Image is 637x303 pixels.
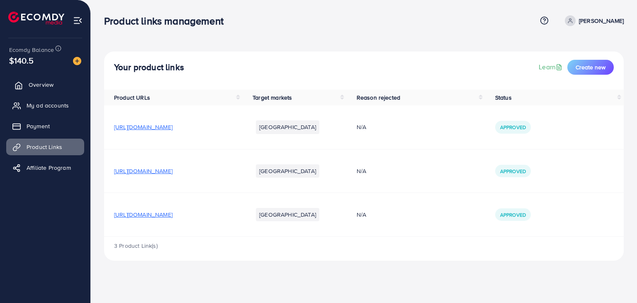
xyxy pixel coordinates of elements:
[114,123,173,131] span: [URL][DOMAIN_NAME]
[27,122,50,130] span: Payment
[9,54,34,66] span: $140.5
[114,167,173,175] span: [URL][DOMAIN_NAME]
[500,168,526,175] span: Approved
[6,97,84,114] a: My ad accounts
[256,208,319,221] li: [GEOGRAPHIC_DATA]
[357,210,366,219] span: N/A
[27,143,62,151] span: Product Links
[500,211,526,218] span: Approved
[73,57,81,65] img: image
[27,101,69,110] span: My ad accounts
[9,46,54,54] span: Ecomdy Balance
[357,93,400,102] span: Reason rejected
[576,63,605,71] span: Create new
[500,124,526,131] span: Approved
[602,266,631,297] iframe: Chat
[73,16,83,25] img: menu
[579,16,624,26] p: [PERSON_NAME]
[253,93,292,102] span: Target markets
[357,123,366,131] span: N/A
[562,15,624,26] a: [PERSON_NAME]
[29,81,53,89] span: Overview
[6,76,84,93] a: Overview
[495,93,512,102] span: Status
[357,167,366,175] span: N/A
[114,242,158,250] span: 3 Product Link(s)
[6,139,84,155] a: Product Links
[6,118,84,134] a: Payment
[114,93,150,102] span: Product URLs
[104,15,230,27] h3: Product links management
[114,62,184,73] h4: Your product links
[6,159,84,176] a: Affiliate Program
[567,60,614,75] button: Create new
[114,210,173,219] span: [URL][DOMAIN_NAME]
[256,120,319,134] li: [GEOGRAPHIC_DATA]
[539,62,564,72] a: Learn
[8,12,64,24] img: logo
[27,164,71,172] span: Affiliate Program
[256,164,319,178] li: [GEOGRAPHIC_DATA]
